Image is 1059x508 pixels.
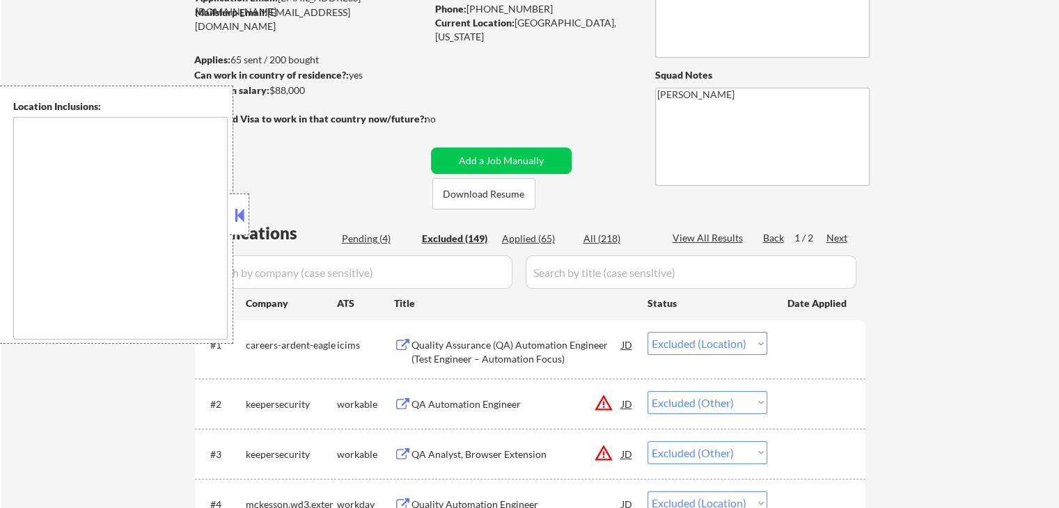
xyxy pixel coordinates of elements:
[194,68,422,82] div: yes
[199,255,512,289] input: Search by company (case sensitive)
[194,84,426,97] div: $88,000
[826,231,849,245] div: Next
[199,225,337,241] div: Applications
[246,296,337,310] div: Company
[594,443,613,463] button: warning_amber
[648,290,767,315] div: Status
[594,393,613,413] button: warning_amber
[620,391,634,416] div: JD
[337,296,394,310] div: ATS
[195,6,267,18] strong: Mailslurp Email:
[763,231,785,245] div: Back
[425,112,464,126] div: no
[246,397,337,411] div: keepersecurity
[210,447,235,461] div: #3
[435,2,632,16] div: [PHONE_NUMBER]
[435,3,466,15] strong: Phone:
[246,447,337,461] div: keepersecurity
[337,397,394,411] div: workable
[620,332,634,357] div: JD
[195,113,427,125] strong: Will need Visa to work in that country now/future?:
[502,232,572,246] div: Applied (65)
[794,231,826,245] div: 1 / 2
[583,232,653,246] div: All (218)
[411,447,622,461] div: QA Analyst, Browser Extension
[342,232,411,246] div: Pending (4)
[411,397,622,411] div: QA Automation Engineer
[246,338,337,352] div: careers-ardent-eagle
[431,148,572,174] button: Add a Job Manually
[435,17,515,29] strong: Current Location:
[411,338,622,365] div: Quality Assurance (QA) Automation Engineer (Test Engineer – Automation Focus)
[337,338,394,352] div: icims
[195,6,426,33] div: [EMAIL_ADDRESS][DOMAIN_NAME]
[526,255,856,289] input: Search by title (case sensitive)
[194,84,269,96] strong: Minimum salary:
[432,178,535,209] button: Download Resume
[210,397,235,411] div: #2
[337,447,394,461] div: workable
[787,296,849,310] div: Date Applied
[422,232,492,246] div: Excluded (149)
[13,100,228,113] div: Location Inclusions:
[673,231,747,245] div: View All Results
[620,441,634,466] div: JD
[655,68,870,82] div: Squad Notes
[194,54,230,65] strong: Applies:
[194,53,426,67] div: 65 sent / 200 bought
[194,69,349,81] strong: Can work in country of residence?:
[210,338,235,352] div: #1
[435,16,632,43] div: [GEOGRAPHIC_DATA], [US_STATE]
[394,296,634,310] div: Title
